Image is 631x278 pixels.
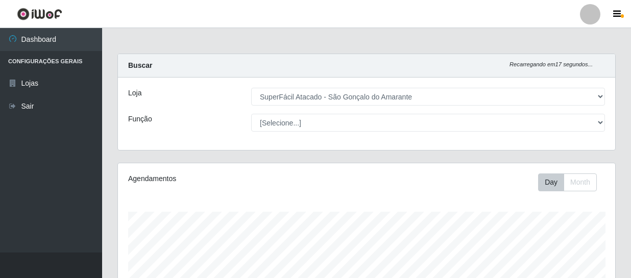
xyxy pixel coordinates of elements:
label: Loja [128,88,141,98]
button: Month [564,173,597,191]
strong: Buscar [128,61,152,69]
div: Agendamentos [128,173,318,184]
label: Função [128,114,152,124]
img: CoreUI Logo [17,8,62,20]
button: Day [538,173,564,191]
i: Recarregando em 17 segundos... [509,61,593,67]
div: First group [538,173,597,191]
div: Toolbar with button groups [538,173,605,191]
